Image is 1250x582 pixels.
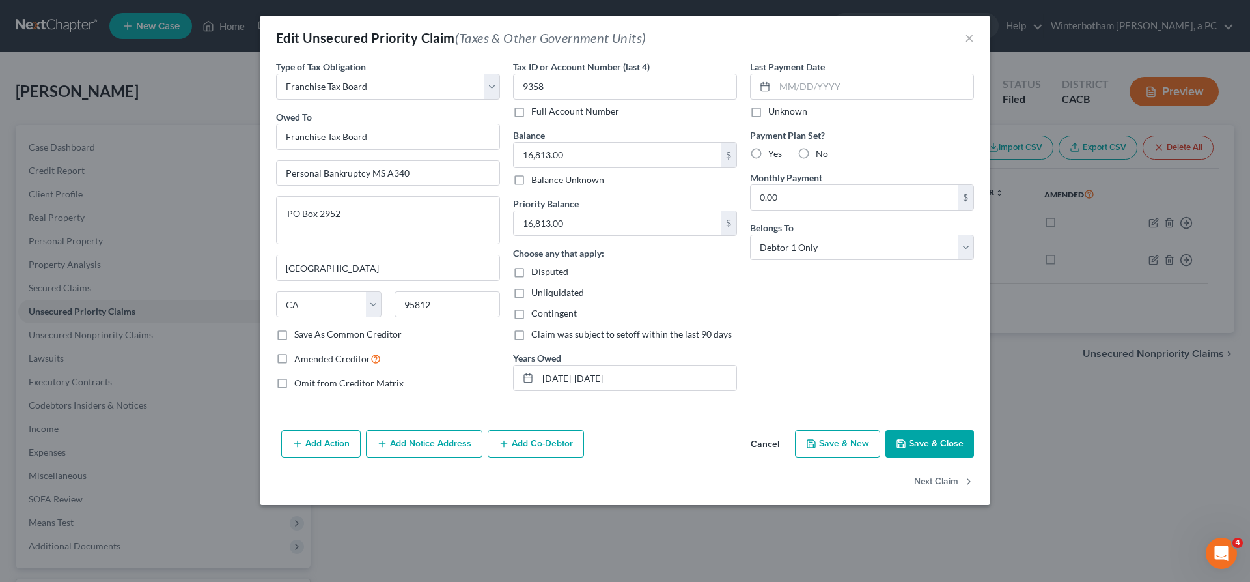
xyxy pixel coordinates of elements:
span: Unliquidated [531,287,584,298]
label: Save As Common Creditor [294,328,402,341]
input: Enter address... [277,161,499,186]
label: Years Owed [513,351,561,365]
input: 0.00 [514,211,721,236]
span: Contingent [531,308,577,319]
label: Monthly Payment [750,171,822,184]
input: 0.00 [751,185,958,210]
span: 4 [1232,538,1243,548]
button: × [965,30,974,46]
input: Search creditor by name... [276,124,500,150]
button: Add Notice Address [366,430,482,458]
label: Balance Unknown [531,173,604,186]
input: -- [538,366,736,390]
label: Priority Balance [513,197,579,211]
label: Tax ID or Account Number (last 4) [513,60,650,74]
input: XXXX [513,74,737,100]
label: Choose any that apply: [513,246,604,260]
span: No [816,148,828,159]
label: Payment Plan Set? [750,128,974,142]
div: $ [958,185,973,210]
span: Yes [768,148,782,159]
label: Full Account Number [531,105,619,118]
input: 0.00 [514,143,721,167]
span: Claim was subject to setoff within the last 90 days [531,328,732,340]
span: Belongs To [750,222,794,233]
label: Last Payment Date [750,60,825,74]
div: $ [721,211,736,236]
label: Balance [513,128,545,142]
input: MM/DD/YYYY [775,74,973,99]
button: Save & New [795,430,880,458]
iframe: Intercom live chat [1206,538,1237,569]
input: Enter zip... [395,291,500,317]
button: Next Claim [914,468,974,495]
span: Owed To [276,111,312,123]
span: (Taxes & Other Government Units) [455,30,646,46]
button: Add Co-Debtor [488,430,584,458]
label: Unknown [768,105,807,118]
div: Edit Unsecured Priority Claim [276,29,646,47]
span: Omit from Creditor Matrix [294,377,404,388]
button: Save & Close [885,430,974,458]
input: Enter city... [277,255,499,280]
span: Type of Tax Obligation [276,61,366,72]
button: Cancel [740,431,790,458]
span: Disputed [531,266,568,277]
div: $ [721,143,736,167]
span: Amended Creditor [294,353,370,364]
button: Add Action [281,430,361,458]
